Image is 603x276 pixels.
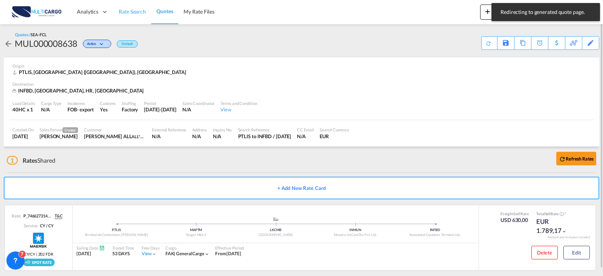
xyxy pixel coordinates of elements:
[497,37,514,49] div: Save As Template
[23,259,55,266] div: Rollable available
[12,69,188,76] div: PTLIS, Lisbon (Lisboa), Europe
[84,127,146,133] div: Customer
[320,133,349,140] div: EUR
[320,127,349,133] div: Search Currency
[98,42,107,46] md-icon: icon-chevron-down
[562,229,567,234] md-icon: icon-chevron-down
[514,211,520,216] span: Sell
[12,81,591,87] div: Destination
[500,211,529,216] div: Freight Rate
[564,211,566,216] span: Subject to Remarks
[67,106,77,113] div: FOB
[215,245,244,251] div: Effective Period
[4,39,13,48] md-icon: icon-arrow-left
[484,39,492,47] md-icon: icon-refresh
[395,228,475,233] div: INFBD
[63,127,78,133] span: Creator
[19,69,186,75] span: PTLIS, [GEOGRAPHIC_DATA] ([GEOGRAPHIC_DATA]), [GEOGRAPHIC_DATA]
[213,133,232,140] div: N/A
[559,156,566,162] md-icon: icon-refresh
[12,63,591,69] div: Origin
[35,251,38,257] span: |
[559,211,564,217] button: Spot Rates are dynamic & can fluctuate with time
[117,40,138,48] div: Default
[41,100,61,106] div: Cargo Type
[182,100,214,106] div: Sales Coordinator
[7,156,55,165] div: Shared
[165,251,204,257] div: general cargo
[41,106,61,113] div: N/A
[395,233,475,237] div: Associated Container Terminal Ltd.,
[77,245,105,251] div: Sailing Date
[87,42,98,49] span: Active
[156,233,236,237] div: Tanger Med 2
[122,100,138,106] div: Stuffing
[21,213,52,219] div: P_7466273148_P01m5zghd
[23,157,38,164] span: Rates
[77,106,94,113] div: - export
[238,127,291,133] div: Search Reference
[31,32,46,37] span: SEA-FCL
[4,177,599,199] button: + Add New Rate Card
[236,228,315,233] div: LKCMB
[12,106,35,113] div: 40HC x 1
[132,133,172,139] span: ALL*WAYS LOGISTICS
[152,251,157,257] md-icon: icon-chevron-down
[204,251,210,257] md-icon: icon-chevron-down
[77,233,156,237] div: Terminal de Contentores [PERSON_NAME]
[480,5,514,20] button: icon-plus 400-fgNewicon-chevron-down
[545,211,551,216] span: Sell
[215,251,241,256] span: From [DATE]
[238,133,291,140] div: PTLIS to INFBD / 30 Sep 2025
[142,251,157,257] div: Viewicon-chevron-down
[142,245,160,251] div: Free Days
[40,133,78,140] div: Ricardo Santos
[7,156,18,165] span: 1
[12,213,21,219] span: Rate:
[192,133,207,140] div: N/A
[67,100,94,106] div: Incoterms
[100,100,116,106] div: Customs
[122,106,138,113] div: Factory Stuffing
[165,245,210,251] div: Cargo
[563,246,590,259] button: Edit
[12,100,35,106] div: Load Details
[100,106,116,113] div: Yes
[55,213,63,219] span: T&C
[220,106,257,113] div: View
[215,251,241,257] div: From 30 Sep 2025
[38,223,53,228] div: CY / CY
[38,251,53,257] span: Z02 FDR
[11,3,62,20] img: 82db67801a5411eeacfdbd8acfa81e61.png
[566,156,594,162] b: Refresh Rates
[315,228,395,233] div: INMUN
[77,228,156,233] div: PTLIS
[77,251,105,257] div: [DATE]
[192,127,207,133] div: Address
[182,106,214,113] div: N/A
[77,8,98,15] span: Analytics
[500,216,529,224] div: USD 630,00
[83,40,111,48] div: Change Status Here
[144,106,176,113] div: 15 Oct 2025
[84,133,146,140] div: KOMAL ALL
[297,133,314,140] div: N/A
[542,235,595,239] div: Remark and Inclusion included
[12,87,145,94] div: INFBD, Faridabad, HR, Asia Pacific
[24,251,35,257] span: CY/CY
[12,133,34,140] div: 30 Sep 2025
[236,233,315,237] div: [GEOGRAPHIC_DATA]
[531,246,558,259] button: Delete
[156,8,173,14] span: Quotes
[119,8,146,15] span: Rate Search
[498,8,593,16] span: Redirecting to generated quote page.
[156,228,236,233] div: MAPTM
[40,127,78,133] div: Sales Person
[174,251,175,256] span: |
[77,37,113,49] div: Change Status Here
[165,251,176,256] span: FAK
[15,37,77,49] div: MUL000008638
[99,245,105,251] md-icon: Schedules Available
[29,231,48,250] img: Maersk Spot
[536,217,574,235] div: EUR 1.789,17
